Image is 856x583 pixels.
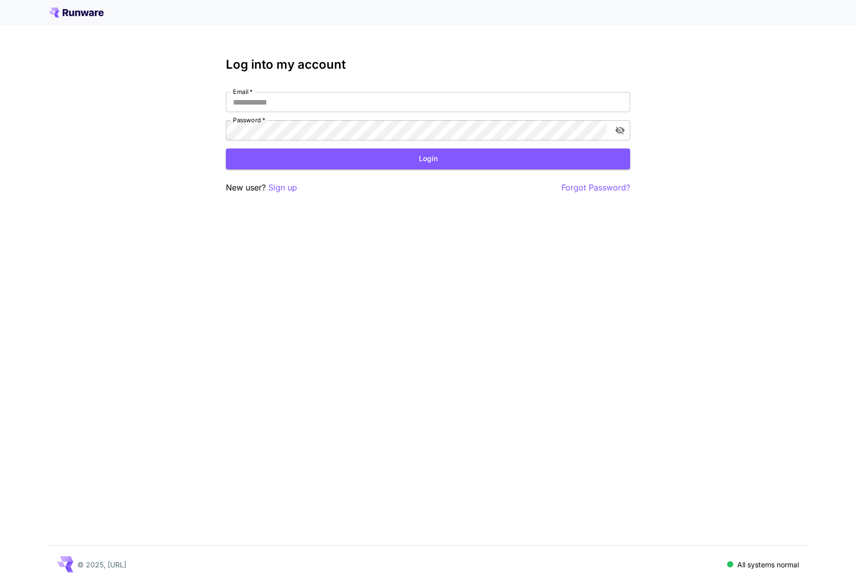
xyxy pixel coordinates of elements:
[737,559,799,570] p: All systems normal
[226,181,297,194] p: New user?
[226,58,630,72] h3: Log into my account
[268,181,297,194] button: Sign up
[233,116,265,124] label: Password
[611,121,629,139] button: toggle password visibility
[77,559,126,570] p: © 2025, [URL]
[561,181,630,194] button: Forgot Password?
[226,149,630,169] button: Login
[233,87,253,96] label: Email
